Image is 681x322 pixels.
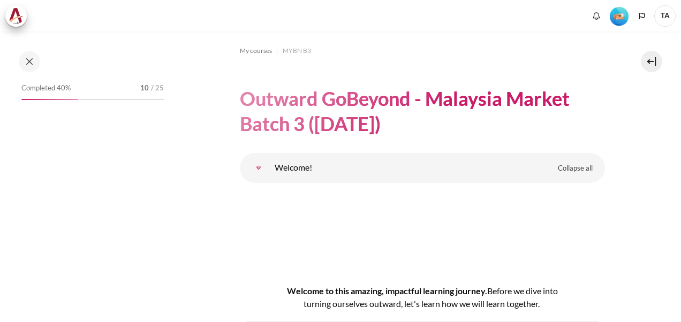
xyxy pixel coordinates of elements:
[654,5,676,27] span: TA
[550,159,601,178] a: Collapse all
[487,286,493,296] span: B
[634,8,650,24] button: Languages
[558,163,593,174] span: Collapse all
[9,8,24,24] img: Architeck
[654,5,676,27] a: User menu
[283,44,311,57] a: MYBN B3
[610,7,629,26] img: Level #2
[21,83,71,94] span: Completed 40%
[240,46,272,56] span: My courses
[248,157,269,179] a: Welcome!
[240,44,272,57] a: My courses
[610,6,629,26] div: Level #2
[140,83,149,94] span: 10
[151,83,164,94] span: / 25
[606,6,633,26] a: Level #2
[283,46,311,56] span: MYBN B3
[240,42,605,59] nav: Navigation bar
[5,5,32,27] a: Architeck Architeck
[588,8,604,24] div: Show notification window with no new notifications
[274,285,571,310] h4: Welcome to this amazing, impactful learning journey.
[21,99,78,100] div: 40%
[240,86,605,136] h1: Outward GoBeyond - Malaysia Market Batch 3 ([DATE])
